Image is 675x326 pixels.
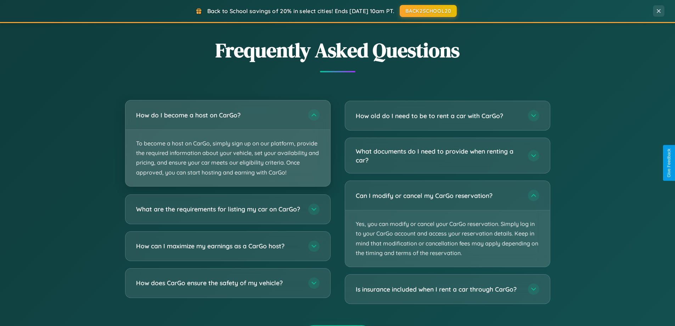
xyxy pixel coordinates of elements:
[125,37,550,64] h2: Frequently Asked Questions
[125,130,330,186] p: To become a host on CarGo, simply sign up on our platform, provide the required information about...
[400,5,457,17] button: BACK2SCHOOL20
[136,278,301,287] h3: How does CarGo ensure the safety of my vehicle?
[207,7,394,15] span: Back to School savings of 20% in select cities! Ends [DATE] 10am PT.
[356,285,521,294] h3: Is insurance included when I rent a car through CarGo?
[345,210,550,267] p: Yes, you can modify or cancel your CarGo reservation. Simply log in to your CarGo account and acc...
[136,111,301,120] h3: How do I become a host on CarGo?
[136,242,301,250] h3: How can I maximize my earnings as a CarGo host?
[136,205,301,214] h3: What are the requirements for listing my car on CarGo?
[356,147,521,164] h3: What documents do I need to provide when renting a car?
[666,149,671,177] div: Give Feedback
[356,111,521,120] h3: How old do I need to be to rent a car with CarGo?
[356,191,521,200] h3: Can I modify or cancel my CarGo reservation?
